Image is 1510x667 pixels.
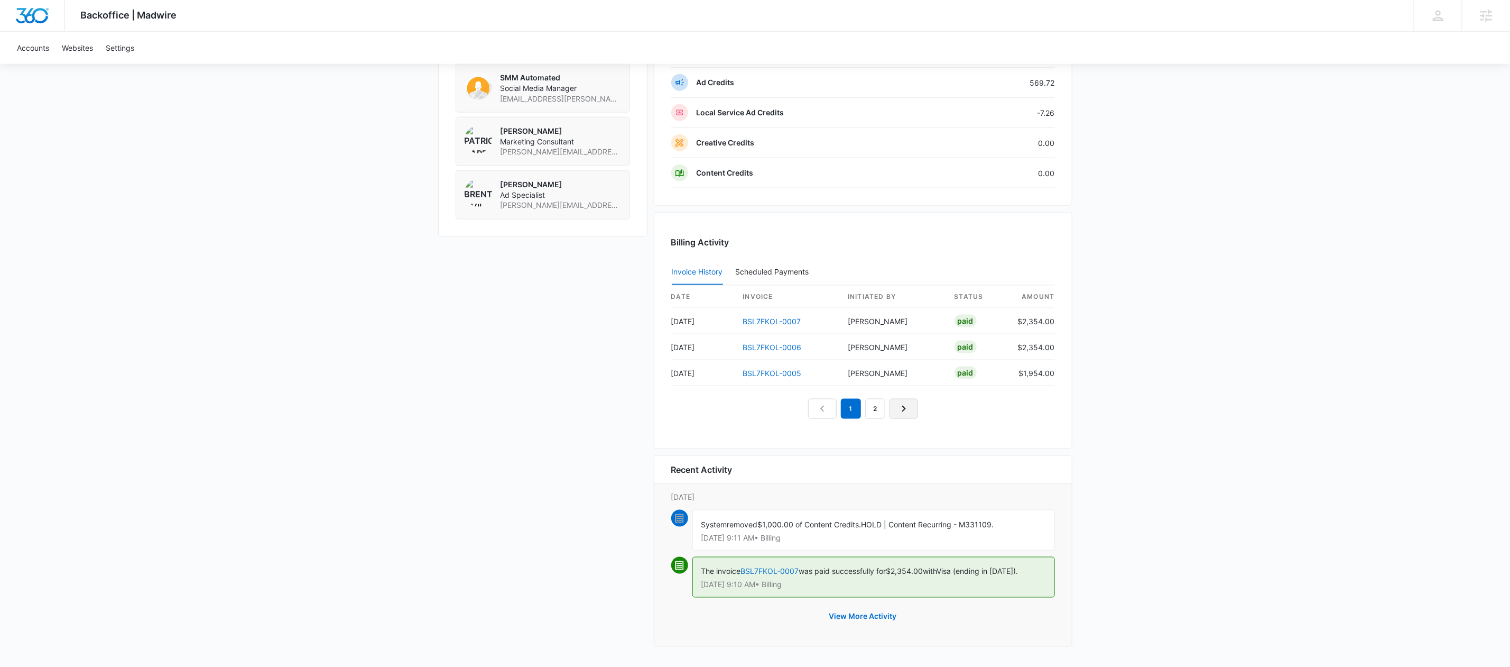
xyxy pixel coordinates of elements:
p: [PERSON_NAME] [501,126,621,136]
td: [PERSON_NAME] [839,308,946,334]
em: 1 [841,399,861,419]
span: [EMAIL_ADDRESS][PERSON_NAME][DOMAIN_NAME] [501,94,621,104]
td: [DATE] [671,308,735,334]
p: Creative Credits [697,138,755,148]
th: amount [1009,286,1055,308]
span: with [923,567,937,576]
p: Local Service Ad Credits [697,107,784,118]
p: [PERSON_NAME] [501,179,621,190]
span: removed [727,520,758,529]
div: Scheduled Payments [736,268,813,276]
td: 569.72 [943,68,1055,98]
h6: Recent Activity [671,463,733,476]
p: [DATE] [671,491,1055,502]
a: Websites [55,32,99,64]
span: $2,354.00 [886,567,923,576]
span: $1,000.00 of Content Credits. [758,520,861,529]
a: Next Page [890,399,918,419]
button: View More Activity [819,604,907,629]
span: System [701,520,727,529]
p: SMM Automated [501,72,621,83]
a: Page 2 [865,399,885,419]
p: Ad Credits [697,77,735,88]
nav: Pagination [808,399,918,419]
span: Social Media Manager [501,83,621,94]
button: Invoice History [672,260,723,285]
td: [DATE] [671,360,735,386]
a: Settings [99,32,141,64]
img: Patrick Harral [465,126,492,153]
th: Initiated By [839,286,946,308]
td: [DATE] [671,334,735,360]
a: BSL7FKOL-0005 [743,369,802,378]
div: Paid [955,315,977,327]
span: Visa (ending in [DATE]). [937,567,1018,576]
img: Brent Avila [465,179,492,207]
p: Content Credits [697,168,754,178]
div: Paid [955,341,977,353]
span: Backoffice | Madwire [81,10,177,21]
td: $1,954.00 [1009,360,1055,386]
p: [DATE] 9:11 AM • Billing [701,534,1046,542]
span: HOLD | Content Recurring - M331109. [861,520,994,529]
td: $2,354.00 [1009,334,1055,360]
td: [PERSON_NAME] [839,334,946,360]
img: SMM Automated [465,72,492,100]
p: [DATE] 9:10 AM • Billing [701,581,1046,589]
h3: Billing Activity [671,236,1055,249]
a: BSL7FKOL-0007 [743,317,801,326]
a: BSL7FKOL-0007 [741,567,799,576]
a: Accounts [11,32,55,64]
td: 0.00 [943,158,1055,188]
td: -7.26 [943,98,1055,128]
span: Ad Specialist [501,190,621,200]
span: Marketing Consultant [501,136,621,147]
th: date [671,286,735,308]
th: invoice [735,286,840,308]
td: $2,354.00 [1009,308,1055,334]
span: [PERSON_NAME][EMAIL_ADDRESS][PERSON_NAME][DOMAIN_NAME] [501,147,621,157]
th: status [946,286,1009,308]
span: The invoice [701,567,741,576]
td: 0.00 [943,128,1055,158]
div: Paid [955,367,977,379]
a: BSL7FKOL-0006 [743,343,802,352]
span: [PERSON_NAME][EMAIL_ADDRESS][PERSON_NAME][DOMAIN_NAME] [501,200,621,211]
span: was paid successfully for [799,567,886,576]
td: [PERSON_NAME] [839,360,946,386]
